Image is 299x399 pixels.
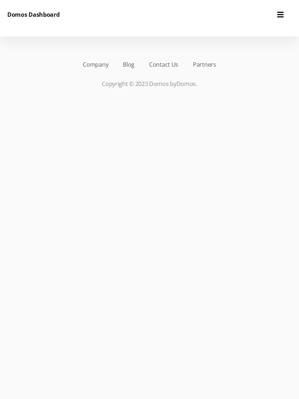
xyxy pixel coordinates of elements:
[176,80,196,88] a: Domos
[193,60,216,69] a: Partners
[7,10,60,19] h6: Domos Dashboard
[83,60,108,69] a: Company
[149,60,178,69] a: Contact Us
[123,60,135,69] a: Blog
[18,79,281,88] p: Copyright © 2023 Domos by .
